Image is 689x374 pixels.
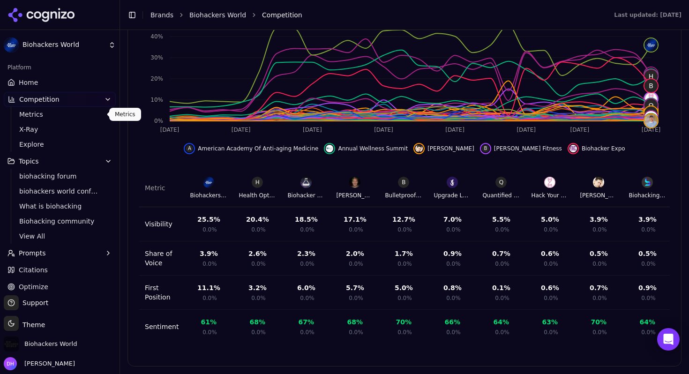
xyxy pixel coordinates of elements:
[446,260,461,268] span: 0.0%
[19,157,39,166] span: Topics
[250,317,266,327] div: 68 %
[644,114,658,127] img: peptide world congress
[349,329,363,336] span: 0.0%
[246,215,269,224] div: 20.4 %
[19,95,60,104] span: Competition
[21,359,75,368] span: [PERSON_NAME]
[15,230,105,243] a: View All
[184,143,318,154] button: Hide american academy of anti-aging medicine data
[24,340,77,348] span: Biohackers World
[397,329,412,336] span: 0.0%
[4,262,116,277] a: Citations
[336,192,374,199] div: [PERSON_NAME]
[593,177,604,188] img: Ben Greenfield
[4,246,116,261] button: Prompts
[251,226,266,233] span: 0.0%
[644,70,658,83] span: H
[544,177,555,188] img: Hack Your Health
[614,11,682,19] div: Last updated: [DATE]
[287,192,325,199] div: Biohacker Summit
[443,283,462,292] div: 0.8 %
[415,145,423,152] img: ben greenfield
[568,143,625,154] button: Hide biohacker expo data
[480,143,562,154] button: Hide ben greenfield fitness data
[591,317,607,327] div: 70 %
[592,329,607,336] span: 0.0%
[344,215,367,224] div: 17.1 %
[443,215,462,224] div: 7.0 %
[446,294,461,302] span: 0.0%
[397,226,412,233] span: 0.0%
[644,38,658,52] img: biohackers world
[592,226,607,233] span: 0.0%
[19,248,46,258] span: Prompts
[446,226,461,233] span: 0.0%
[642,127,661,133] tspan: [DATE]
[641,260,656,268] span: 0.0%
[541,215,559,224] div: 5.0 %
[19,172,101,181] span: biohacking forum
[297,249,315,258] div: 2.3 %
[297,283,315,292] div: 6.0 %
[4,75,116,90] a: Home
[232,127,251,133] tspan: [DATE]
[203,177,214,188] img: Biohackers World
[4,337,77,352] button: Open organization switcher
[15,200,105,213] a: What is biohacking
[19,232,101,241] span: View All
[657,328,680,351] div: Open Intercom Messenger
[443,249,462,258] div: 0.9 %
[413,143,474,154] button: Hide ben greenfield data
[324,143,408,154] button: Hide annual wellness summit data
[15,185,105,198] a: biohackers world conference
[495,226,509,233] span: 0.0%
[201,317,217,327] div: 61 %
[544,329,558,336] span: 0.0%
[300,177,312,188] img: Biohacker Summit
[326,145,333,152] img: annual wellness summit
[303,127,322,133] tspan: [DATE]
[202,294,217,302] span: 0.0%
[569,145,577,152] img: biohacker expo
[299,317,315,327] div: 67 %
[544,226,558,233] span: 0.0%
[150,33,163,40] tspan: 40%
[638,215,657,224] div: 3.9 %
[4,92,116,107] button: Competition
[160,127,180,133] tspan: [DATE]
[19,217,101,226] span: Biohacking community
[262,10,302,20] span: Competition
[495,260,509,268] span: 0.0%
[570,127,590,133] tspan: [DATE]
[427,145,474,152] span: [PERSON_NAME]
[300,226,315,233] span: 0.0%
[197,215,220,224] div: 25.5 %
[644,106,658,120] span: B
[542,317,558,327] div: 63 %
[346,249,364,258] div: 2.0 %
[349,177,360,188] img: Dave Asprey
[248,249,267,258] div: 2.6 %
[150,75,163,82] tspan: 20%
[346,283,364,292] div: 5.7 %
[445,317,461,327] div: 66 %
[397,294,412,302] span: 0.0%
[295,215,318,224] div: 18.5 %
[398,177,409,188] span: B
[154,118,163,124] tspan: 0%
[251,260,266,268] span: 0.0%
[492,249,510,258] div: 0.7 %
[202,329,217,336] span: 0.0%
[445,127,464,133] tspan: [DATE]
[15,108,105,121] a: Metrics
[592,260,607,268] span: 0.0%
[197,283,220,292] div: 11.1 %
[150,11,173,19] a: Brands
[638,249,657,258] div: 0.5 %
[349,260,363,268] span: 0.0%
[4,37,19,52] img: Biohackers World
[15,215,105,228] a: Biohacking community
[590,283,608,292] div: 0.7 %
[19,265,48,275] span: Citations
[544,294,558,302] span: 0.0%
